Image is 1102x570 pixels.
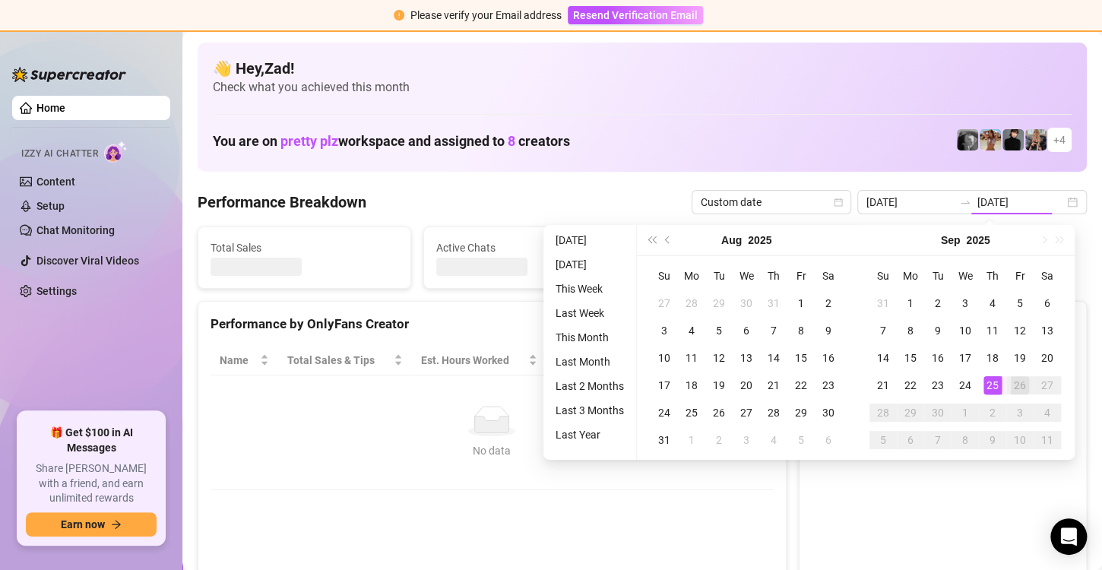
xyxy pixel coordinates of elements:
[111,519,122,530] span: arrow-right
[957,129,978,150] img: Amber
[36,224,115,236] a: Chat Monitoring
[21,147,98,161] span: Izzy AI Chatter
[812,314,1074,334] div: Sales by OnlyFans Creator
[211,314,774,334] div: Performance by OnlyFans Creator
[287,352,391,369] span: Total Sales & Tips
[1050,518,1087,555] div: Open Intercom Messenger
[213,133,570,150] h1: You are on workspace and assigned to creators
[36,255,139,267] a: Discover Viral Videos
[220,352,257,369] span: Name
[959,196,971,208] span: swap-right
[394,10,404,21] span: exclamation-circle
[211,346,278,375] th: Name
[546,346,648,375] th: Sales / Hour
[198,192,366,213] h4: Performance Breakdown
[36,200,65,212] a: Setup
[26,512,157,537] button: Earn nowarrow-right
[410,7,562,24] div: Please verify your Email address
[556,352,627,369] span: Sales / Hour
[701,191,842,214] span: Custom date
[211,239,398,256] span: Total Sales
[657,352,752,369] span: Chat Conversion
[280,133,338,149] span: pretty plz
[1053,131,1066,148] span: + 4
[36,176,75,188] a: Content
[436,239,624,256] span: Active Chats
[661,239,849,256] span: Messages Sent
[648,346,774,375] th: Chat Conversion
[508,133,515,149] span: 8
[26,426,157,455] span: 🎁 Get $100 in AI Messages
[568,6,703,24] button: Resend Verification Email
[573,9,698,21] span: Resend Verification Email
[278,346,412,375] th: Total Sales & Tips
[834,198,843,207] span: calendar
[1002,129,1024,150] img: Camille
[213,79,1072,96] span: Check what you achieved this month
[866,194,953,211] input: Start date
[226,442,758,459] div: No data
[36,285,77,297] a: Settings
[26,461,157,506] span: Share [PERSON_NAME] with a friend, and earn unlimited rewards
[959,196,971,208] span: to
[104,141,128,163] img: AI Chatter
[1025,129,1047,150] img: Violet
[980,129,1001,150] img: Amber
[977,194,1064,211] input: End date
[61,518,105,530] span: Earn now
[421,352,525,369] div: Est. Hours Worked
[12,67,126,82] img: logo-BBDzfeDw.svg
[36,102,65,114] a: Home
[213,58,1072,79] h4: 👋 Hey, Zad !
